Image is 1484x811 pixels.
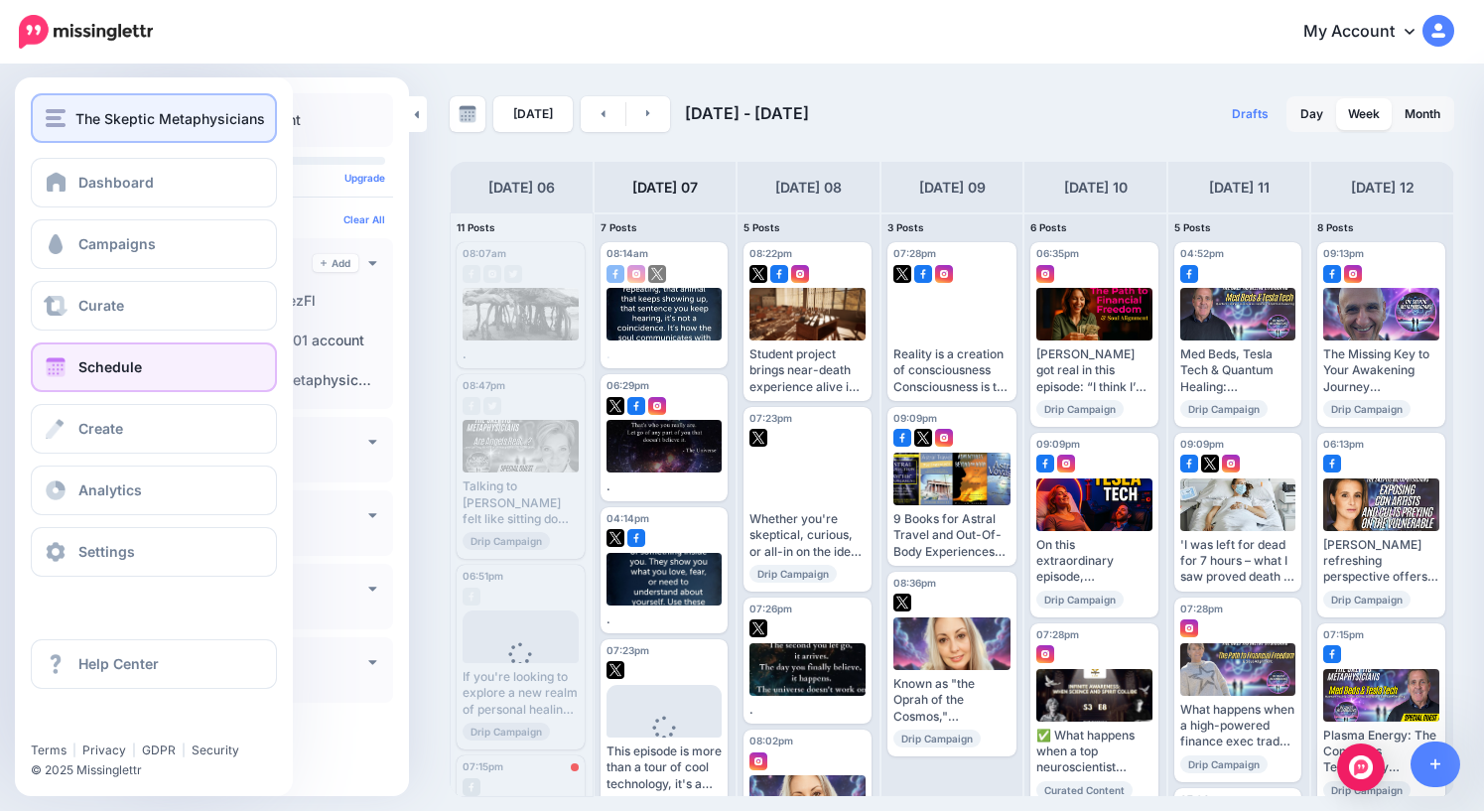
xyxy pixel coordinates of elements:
img: twitter-square.png [607,661,624,679]
img: facebook-square.png [627,397,645,415]
span: 08:36pm [893,577,936,589]
img: facebook-grey-square.png [463,397,480,415]
span: Campaigns [78,235,156,252]
img: instagram-grey-square.png [483,265,501,283]
a: Schedule [31,342,277,392]
span: 04:52pm [1180,247,1224,259]
img: twitter-square.png [607,397,624,415]
span: 08:22pm [749,247,792,259]
a: Analytics [31,466,277,515]
div: [PERSON_NAME] got real in this episode: “I think I’m just someone who loves.” [PERSON_NAME] smile... [1036,346,1152,395]
div: [PERSON_NAME] refreshing perspective offers a practical roadmap for exploring metaphysics without... [1323,537,1439,586]
img: instagram-square.png [1057,455,1075,473]
div: Open Intercom Messenger [1337,743,1385,791]
img: instagram-square.png [1180,619,1198,637]
span: 3 Posts [887,221,924,233]
a: Campaigns [31,219,277,269]
span: [DATE] - [DATE] [685,103,809,123]
span: 07:15pm [463,760,503,772]
span: Drip Campaign [463,532,550,550]
img: facebook-square.png [914,265,932,283]
span: 8 Posts [1317,221,1354,233]
img: instagram-square.png [627,265,645,283]
img: instagram-square.png [749,752,767,770]
span: Drip Campaign [749,565,837,583]
a: Security [192,743,239,757]
span: 07:26pm [749,603,792,614]
span: 08:47pm [463,379,505,391]
div: ✅ What happens when a top neuroscientist confronts the mysteries of consciousness? ✅ [PERSON_NAME... [1036,728,1152,776]
div: . [749,702,866,718]
img: instagram-square.png [935,265,953,283]
div: This episode is more than a tour of cool technology, it's a call to consciousness. Read more 👉 [U... [607,743,723,792]
span: | [72,743,76,757]
img: instagram-square.png [1036,645,1054,663]
span: 07:28pm [1180,603,1223,614]
span: 7 Posts [601,221,637,233]
span: 07:28pm [1036,628,1079,640]
img: menu.png [46,109,66,127]
a: Day [1288,98,1335,130]
span: Drip Campaign [1036,400,1124,418]
img: Missinglettr [19,15,153,49]
img: instagram-square.png [935,429,953,447]
span: 07:23pm [749,412,792,424]
span: Dashboard [78,174,154,191]
img: instagram-square.png [1222,455,1240,473]
span: 5 Posts [1174,221,1211,233]
span: Curate [78,297,124,314]
h4: [DATE] 09 [919,176,986,200]
span: 08:07am [463,247,506,259]
img: twitter-square.png [648,265,666,283]
a: [DATE] [493,96,573,132]
img: facebook-square.png [627,529,645,547]
span: Drafts [1232,108,1269,120]
span: 5 Posts [743,221,780,233]
img: twitter-square.png [749,429,767,447]
span: 07:15pm [1323,628,1364,640]
span: 07:23pm [607,644,649,656]
span: 06:13pm [1323,438,1364,450]
h4: [DATE] 12 [1351,176,1415,200]
img: twitter-square.png [893,265,911,283]
div: What happens when a high-powered finance exec trades six-figure bonuses for spiritual alignment? ... [1180,702,1296,750]
img: twitter-square.png [749,619,767,637]
span: 06:51pm [463,570,503,582]
span: Drip Campaign [1323,400,1411,418]
img: facebook-grey-square.png [463,265,480,283]
span: Drip Campaign [1323,591,1411,608]
div: . [463,346,579,362]
span: 09:09pm [1036,438,1080,450]
span: Settings [78,543,135,560]
span: 09:09pm [1180,438,1224,450]
a: Privacy [82,743,126,757]
div: . [607,611,723,627]
div: Whether you're skeptical, curious, or all-in on the idea of angels walking among us, this convers... [749,511,866,560]
img: twitter-square.png [749,265,767,283]
div: The Missing Key to Your Awakening Journey If you could whisper one truth into the heart of every ... [1323,346,1439,395]
div: . [607,346,723,362]
span: 08:02pm [749,735,793,746]
div: 'I was left for dead for 7 hours – what I saw proved death is an illusion' [URL][DOMAIN_NAME] [1180,537,1296,586]
span: 06:35pm [1036,247,1079,259]
li: © 2025 Missinglettr [31,760,292,780]
div: On this extraordinary episode, [PERSON_NAME] and [PERSON_NAME] take us on a one-of-a-kind journey... [1036,537,1152,586]
div: Reality is a creation of consciousness Consciousness is the boundary between the self and the wor... [893,346,1012,395]
img: instagram-square.png [648,397,666,415]
span: Drip Campaign [1036,591,1124,608]
span: | [132,743,136,757]
span: 6 Posts [1030,221,1067,233]
button: The Skeptic Metaphysicians [31,93,277,143]
span: 07:34pm [1180,793,1224,805]
img: twitter-grey-square.png [483,397,501,415]
div: 9 Books for Astral Travel and Out-Of-Body Experiences [URL][DOMAIN_NAME] [893,511,1012,560]
span: Drip Campaign [1180,755,1268,773]
img: twitter-square.png [607,529,624,547]
span: Drip Campaign [1323,781,1411,799]
a: Create [31,404,277,454]
span: | [182,743,186,757]
div: Med Beds, Tesla Tech & Quantum Healing: Consciousness Expansion & Spiritual Awakening Read more 👉... [1180,346,1296,395]
a: Drafts [1220,96,1281,132]
span: 11 Posts [457,221,495,233]
div: Loading [493,642,548,694]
